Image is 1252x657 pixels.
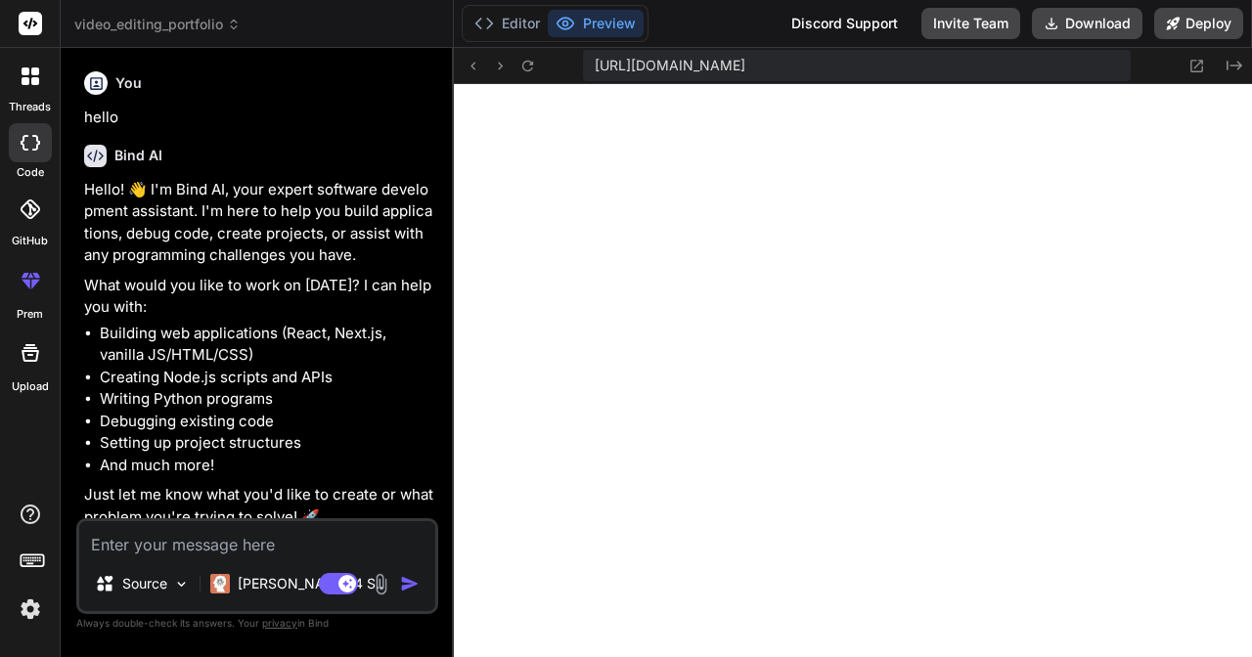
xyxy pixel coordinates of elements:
p: [PERSON_NAME] 4 S.. [238,574,383,593]
img: Pick Models [173,576,190,592]
li: Writing Python programs [100,388,434,411]
span: video_editing_portfolio [74,15,241,34]
p: What would you like to work on [DATE]? I can help you with: [84,275,434,319]
li: Debugging existing code [100,411,434,433]
p: Always double-check its answers. Your in Bind [76,614,438,633]
p: Hello! 👋 I'm Bind AI, your expert software development assistant. I'm here to help you build appl... [84,179,434,267]
p: hello [84,107,434,129]
img: icon [400,574,420,593]
iframe: Preview [454,84,1252,657]
li: Building web applications (React, Next.js, vanilla JS/HTML/CSS) [100,323,434,367]
li: Creating Node.js scripts and APIs [100,367,434,389]
span: [URL][DOMAIN_NAME] [595,56,745,75]
div: Discord Support [780,8,910,39]
li: And much more! [100,455,434,477]
li: Setting up project structures [100,432,434,455]
h6: Bind AI [114,146,162,165]
button: Deploy [1154,8,1243,39]
button: Invite Team [921,8,1020,39]
label: prem [17,306,43,323]
label: GitHub [12,233,48,249]
label: Upload [12,378,49,395]
img: attachment [370,573,392,595]
h6: You [115,73,142,93]
p: Source [122,574,167,593]
button: Editor [467,10,548,37]
button: Download [1032,8,1142,39]
p: Just let me know what you'd like to create or what problem you're trying to solve! 🚀 [84,484,434,528]
label: threads [9,99,51,115]
img: settings [14,592,47,626]
span: privacy [262,617,297,629]
button: Preview [548,10,644,37]
label: code [17,164,44,181]
img: Claude 4 Sonnet [210,574,230,593]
